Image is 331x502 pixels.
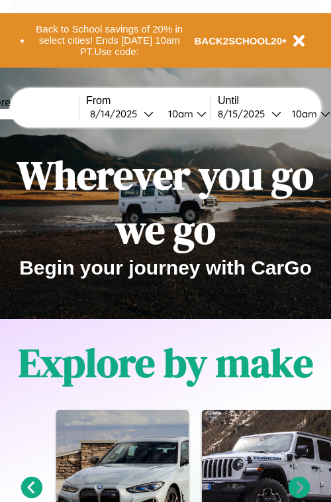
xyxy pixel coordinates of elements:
button: Back to School savings of 20% in select cities! Ends [DATE] 10am PT.Use code: [24,20,195,61]
b: BACK2SCHOOL20 [195,35,283,46]
div: 10am [162,107,197,120]
div: 10am [285,107,320,120]
div: 8 / 14 / 2025 [90,107,144,120]
button: 10am [158,107,211,121]
h1: Explore by make [19,336,313,390]
button: 8/14/2025 [86,107,158,121]
div: 8 / 15 / 2025 [218,107,271,120]
label: From [86,95,211,107]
